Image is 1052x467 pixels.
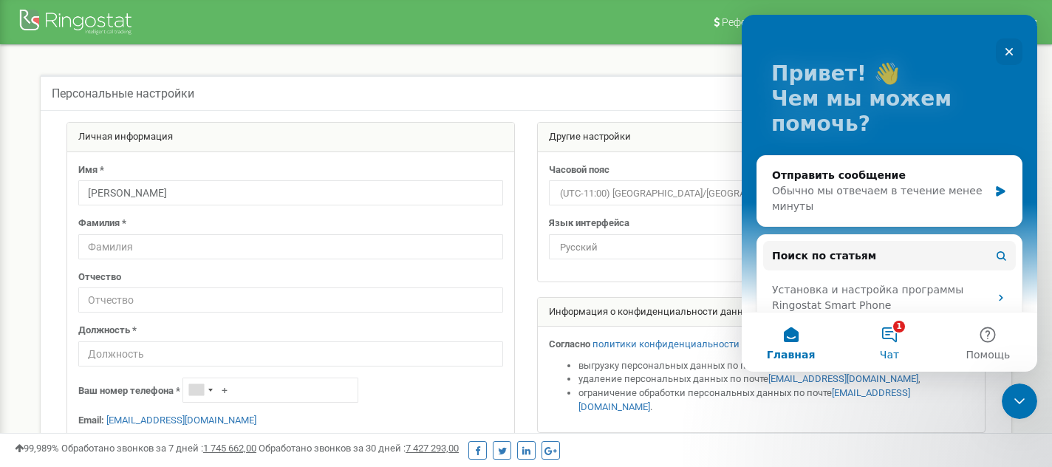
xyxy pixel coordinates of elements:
label: Фамилия * [78,217,126,231]
iframe: Intercom live chat [742,15,1037,372]
div: Личная информация [67,123,514,152]
label: Должность * [78,324,137,338]
input: Должность [78,341,503,367]
li: ограничение обработки персональных данных по почте . [578,386,974,414]
label: Часовой пояс [549,163,609,177]
span: Русский [549,234,974,259]
h5: Персональные настройки [52,87,194,100]
a: [EMAIL_ADDRESS][DOMAIN_NAME] [578,387,910,412]
input: Фамилия [78,234,503,259]
label: Ваш номер телефона * [78,384,180,398]
u: 7 427 293,00 [406,443,459,454]
span: (UTC-11:00) Pacific/Midway [549,180,974,205]
label: Имя * [78,163,104,177]
iframe: Intercom live chat [1002,384,1037,419]
label: Язык интерфейса [549,217,629,231]
strong: Email: [78,415,104,426]
div: Информация о конфиденциальности данных [538,298,985,327]
span: Русский [554,237,969,258]
span: Реферальная программа [722,16,844,28]
input: Отчество [78,287,503,313]
li: выгрузку персональных данных по почте , [578,359,974,373]
span: 99,989% [15,443,59,454]
u: 1 745 662,00 [203,443,256,454]
input: +1-800-555-55-55 [182,378,358,403]
span: Обработано звонков за 30 дней : [259,443,459,454]
span: Обработано звонков за 7 дней : [61,443,256,454]
div: Другие настройки [538,123,985,152]
input: Имя [78,180,503,205]
a: политики конфиденциальности [592,338,740,350]
strong: Согласно [549,338,590,350]
a: [EMAIL_ADDRESS][DOMAIN_NAME] [106,415,256,426]
span: (UTC-11:00) Pacific/Midway [554,183,969,204]
a: [EMAIL_ADDRESS][DOMAIN_NAME] [768,373,918,384]
li: удаление персональных данных по почте , [578,372,974,386]
label: Отчество [78,270,121,284]
div: Telephone country code [183,378,217,402]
